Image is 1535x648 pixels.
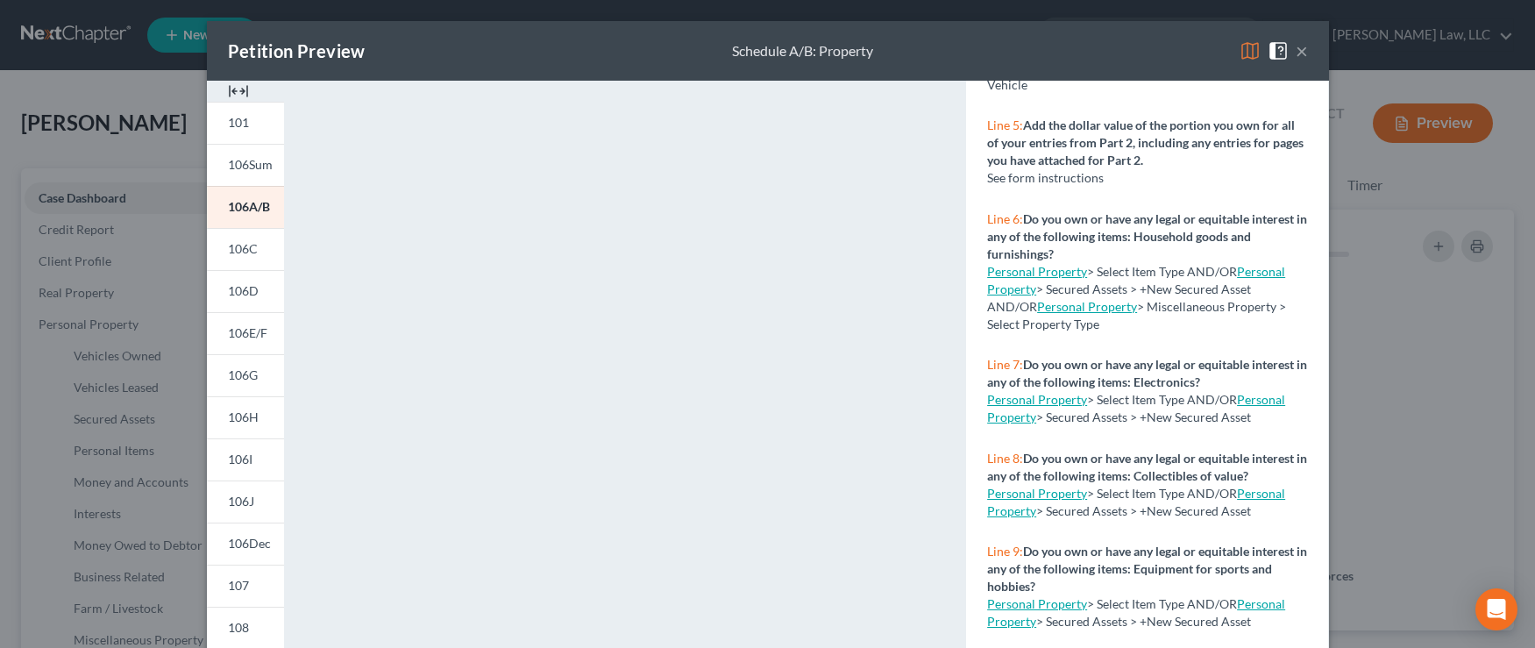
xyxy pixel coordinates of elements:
a: 106J [207,481,284,523]
strong: Do you own or have any legal or equitable interest in any of the following items: Household goods... [987,211,1307,261]
span: > Miscellaneous Property > Select Property Type [987,299,1286,331]
a: 106I [207,438,284,481]
span: 106E/F [228,325,267,340]
span: > Select Item Type AND/OR [987,486,1237,501]
a: 106C [207,228,284,270]
a: Personal Property [987,264,1285,296]
span: Line 8: [987,451,1023,466]
span: See form instructions [987,170,1104,185]
a: 107 [207,565,284,607]
a: Personal Property [1037,299,1137,314]
a: 106A/B [207,186,284,228]
span: Line 9: [987,544,1023,559]
strong: Do you own or have any legal or equitable interest in any of the following items: Equipment for s... [987,544,1307,594]
a: Personal Property [987,486,1087,501]
button: × [1296,40,1308,61]
span: > Select Item Type AND/OR [987,264,1237,279]
span: > Select Item Type AND/OR [987,392,1237,407]
a: Personal Property [987,392,1087,407]
span: 106A/B [228,199,270,214]
a: 106E/F [207,312,284,354]
span: 106C [228,241,258,256]
span: 101 [228,115,249,130]
a: Personal Property [987,486,1285,518]
div: Petition Preview [228,39,366,63]
a: 106Dec [207,523,284,565]
span: > Secured Assets > +New Secured Asset [987,486,1285,518]
span: 108 [228,620,249,635]
a: 106D [207,270,284,312]
div: Open Intercom Messenger [1475,588,1517,630]
a: Personal Property [987,596,1087,611]
span: 106J [228,494,254,509]
span: Line 7: [987,357,1023,372]
span: Line 6: [987,211,1023,226]
strong: Do you own or have any legal or equitable interest in any of the following items: Electronics? [987,357,1307,389]
span: 106Dec [228,536,271,551]
span: Line 5: [987,117,1023,132]
img: help-close-5ba153eb36485ed6c1ea00a893f15db1cb9b99d6cae46e1a8edb6c62d00a1a76.svg [1268,40,1289,61]
a: 106H [207,396,284,438]
span: 106D [228,283,259,298]
span: 106H [228,409,259,424]
span: > Secured Assets > +New Secured Asset AND/OR [987,264,1285,314]
a: 106G [207,354,284,396]
span: 106I [228,452,252,466]
strong: Do you own or have any legal or equitable interest in any of the following items: Collectibles of... [987,451,1307,483]
span: 106Sum [228,157,273,172]
img: expand-e0f6d898513216a626fdd78e52531dac95497ffd26381d4c15ee2fc46db09dca.svg [228,81,249,102]
img: map-eea8200ae884c6f1103ae1953ef3d486a96c86aabb227e865a55264e3737af1f.svg [1240,40,1261,61]
a: 101 [207,102,284,144]
span: 107 [228,578,249,593]
span: 106G [228,367,258,382]
a: 106Sum [207,144,284,186]
span: > Select Item Type AND/OR [987,596,1237,611]
a: Personal Property [987,264,1087,279]
div: Schedule A/B: Property [732,41,873,61]
span: > Vehicles Leased > +Add Vehicle [987,60,1274,92]
strong: Add the dollar value of the portion you own for all of your entries from Part 2, including any en... [987,117,1304,167]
